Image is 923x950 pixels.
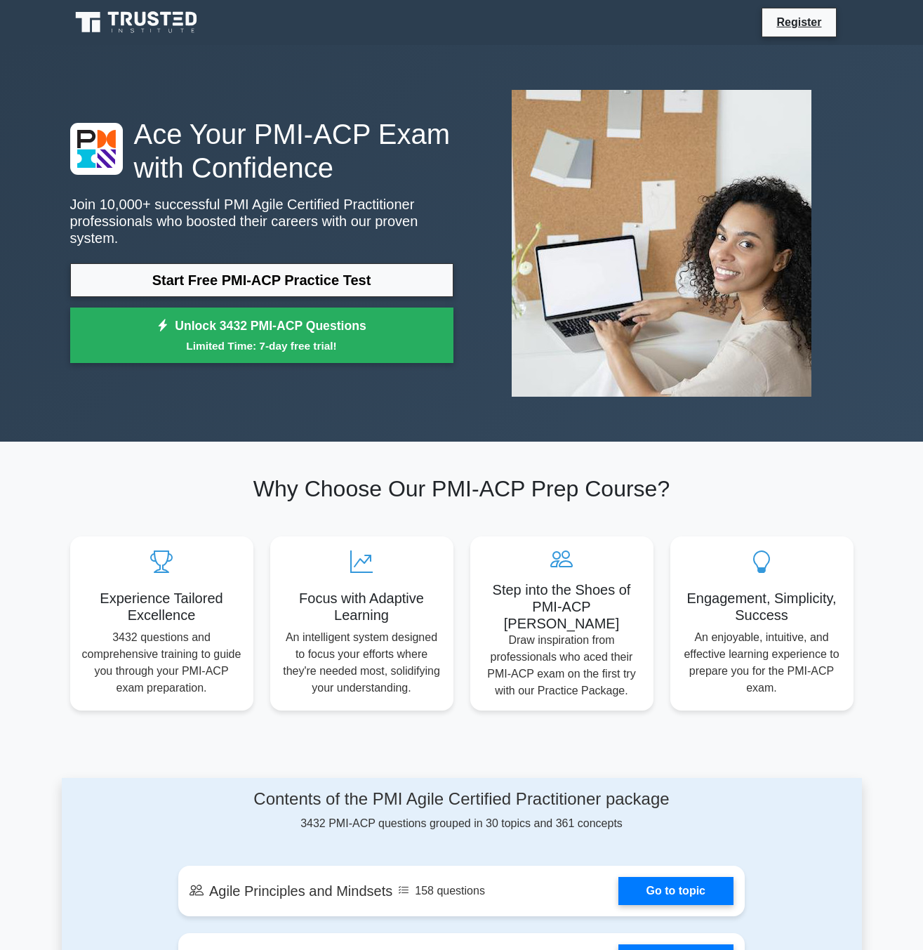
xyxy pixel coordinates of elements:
[281,590,442,624] h5: Focus with Adaptive Learning
[178,789,745,810] h4: Contents of the PMI Agile Certified Practitioner package
[618,877,733,905] a: Go to topic
[482,581,642,632] h5: Step into the Shoes of PMI-ACP [PERSON_NAME]
[482,632,642,699] p: Draw inspiration from professionals who aced their PMI-ACP exam on the first try with our Practic...
[768,13,830,31] a: Register
[682,629,842,697] p: An enjoyable, intuitive, and effective learning experience to prepare you for the PMI-ACP exam.
[88,338,436,354] small: Limited Time: 7-day free trial!
[70,196,453,246] p: Join 10,000+ successful PMI Agile Certified Practitioner professionals who boosted their careers ...
[281,629,442,697] p: An intelligent system designed to focus your efforts where they're needed most, solidifying your ...
[70,308,453,364] a: Unlock 3432 PMI-ACP QuestionsLimited Time: 7-day free trial!
[70,117,453,185] h1: Ace Your PMI-ACP Exam with Confidence
[70,263,453,297] a: Start Free PMI-ACP Practice Test
[682,590,842,624] h5: Engagement, Simplicity, Success
[178,789,745,832] div: 3432 PMI-ACP questions grouped in 30 topics and 361 concepts
[81,629,242,697] p: 3432 questions and comprehensive training to guide you through your PMI-ACP exam preparation.
[81,590,242,624] h5: Experience Tailored Excellence
[70,475,854,502] h2: Why Choose Our PMI-ACP Prep Course?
